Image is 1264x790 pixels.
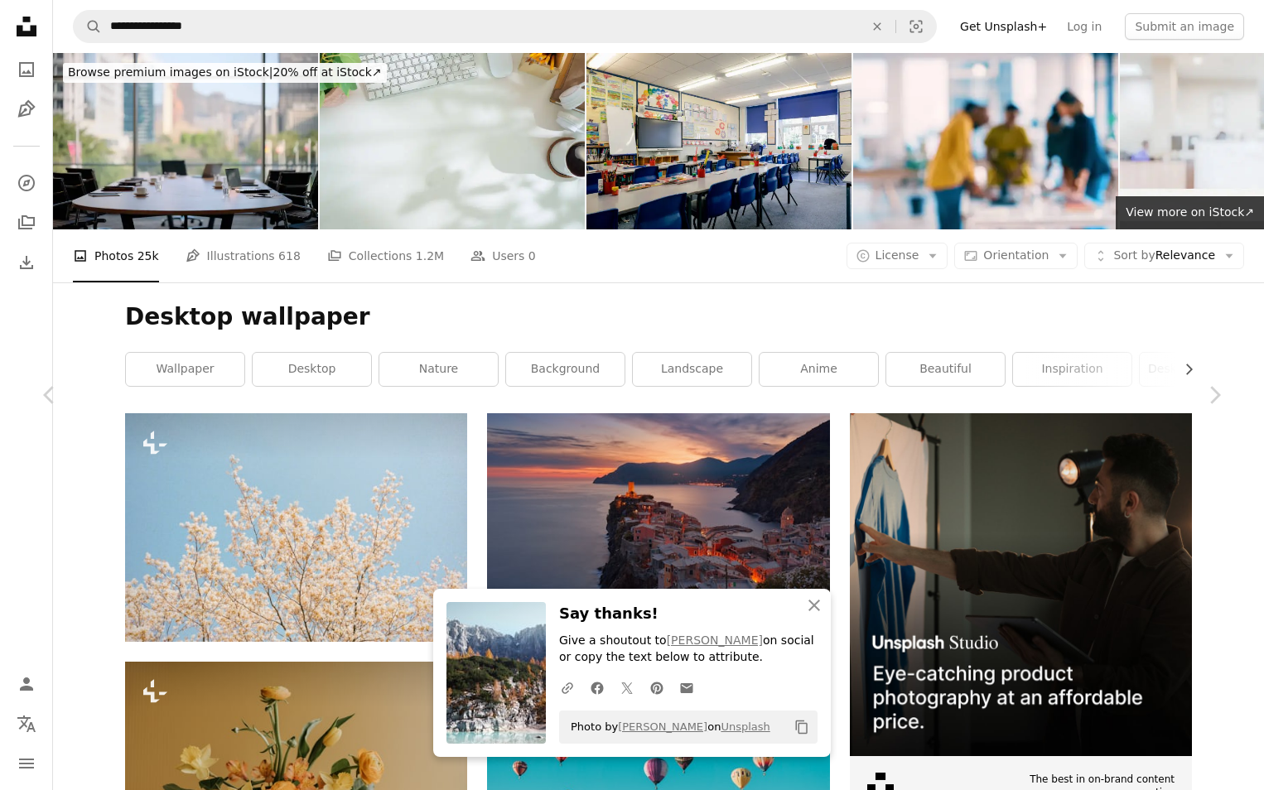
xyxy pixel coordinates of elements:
a: desktop background [1140,353,1258,386]
a: [PERSON_NAME] [618,720,707,733]
a: Users 0 [470,229,536,282]
a: Get Unsplash+ [950,13,1057,40]
a: Share on Twitter [612,671,642,704]
a: landscape [633,353,751,386]
span: Sort by [1113,248,1155,262]
img: a tree with white flowers against a blue sky [125,413,467,641]
img: aerial view of village on mountain cliff during orange sunset [487,413,829,641]
button: Orientation [954,243,1078,269]
img: file-1715714098234-25b8b4e9d8faimage [850,413,1192,755]
button: Language [10,707,43,740]
a: Log in [1057,13,1112,40]
a: aerial view of village on mountain cliff during orange sunset [487,519,829,534]
button: Sort byRelevance [1084,243,1244,269]
button: Submit an image [1125,13,1244,40]
a: Share on Facebook [582,671,612,704]
a: Illustrations 618 [186,229,301,282]
button: Copy to clipboard [788,713,816,741]
a: Next [1165,316,1264,474]
img: Empty Classroom [586,53,852,229]
a: Log in / Sign up [10,667,43,701]
span: 0 [528,247,536,265]
span: Photo by on [562,714,770,740]
span: 618 [278,247,301,265]
form: Find visuals sitewide [73,10,937,43]
a: beautiful [886,353,1005,386]
span: View more on iStock ↗ [1126,205,1254,219]
a: a tree with white flowers against a blue sky [125,519,467,534]
a: Photos [10,53,43,86]
img: Top view white office desk with keyboard, coffee cup, headphone and stationery. [320,53,585,229]
img: Blur, meeting and employees for discussion in office, working and job for creative career. People... [853,53,1118,229]
span: Orientation [983,248,1049,262]
span: 1.2M [416,247,444,265]
h1: Desktop wallpaper [125,302,1192,332]
span: Browse premium images on iStock | [68,65,273,79]
button: Search Unsplash [74,11,102,42]
a: Explore [10,166,43,200]
a: assorted-color hot air balloons during daytime [487,768,829,783]
span: Relevance [1113,248,1215,264]
img: Chairs, table and technology in empty boardroom of corporate office for meeting with window view.... [53,53,318,229]
button: License [847,243,948,269]
a: Collections 1.2M [327,229,444,282]
a: inspiration [1013,353,1131,386]
p: Give a shoutout to on social or copy the text below to attribute. [559,633,818,666]
a: Collections [10,206,43,239]
a: a vase filled with yellow flowers on top of a white table [125,768,467,783]
a: Browse premium images on iStock|20% off at iStock↗ [53,53,397,93]
a: desktop [253,353,371,386]
a: [PERSON_NAME] [667,633,763,647]
a: anime [760,353,878,386]
a: nature [379,353,498,386]
a: Share on Pinterest [642,671,672,704]
a: View more on iStock↗ [1116,196,1264,229]
a: wallpaper [126,353,244,386]
a: Illustrations [10,93,43,126]
h3: Say thanks! [559,602,818,626]
a: Download History [10,246,43,279]
button: Menu [10,747,43,780]
button: Clear [859,11,895,42]
a: Share over email [672,671,702,704]
button: Visual search [896,11,936,42]
a: Unsplash [721,720,769,733]
span: License [876,248,919,262]
span: 20% off at iStock ↗ [68,65,382,79]
a: background [506,353,625,386]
